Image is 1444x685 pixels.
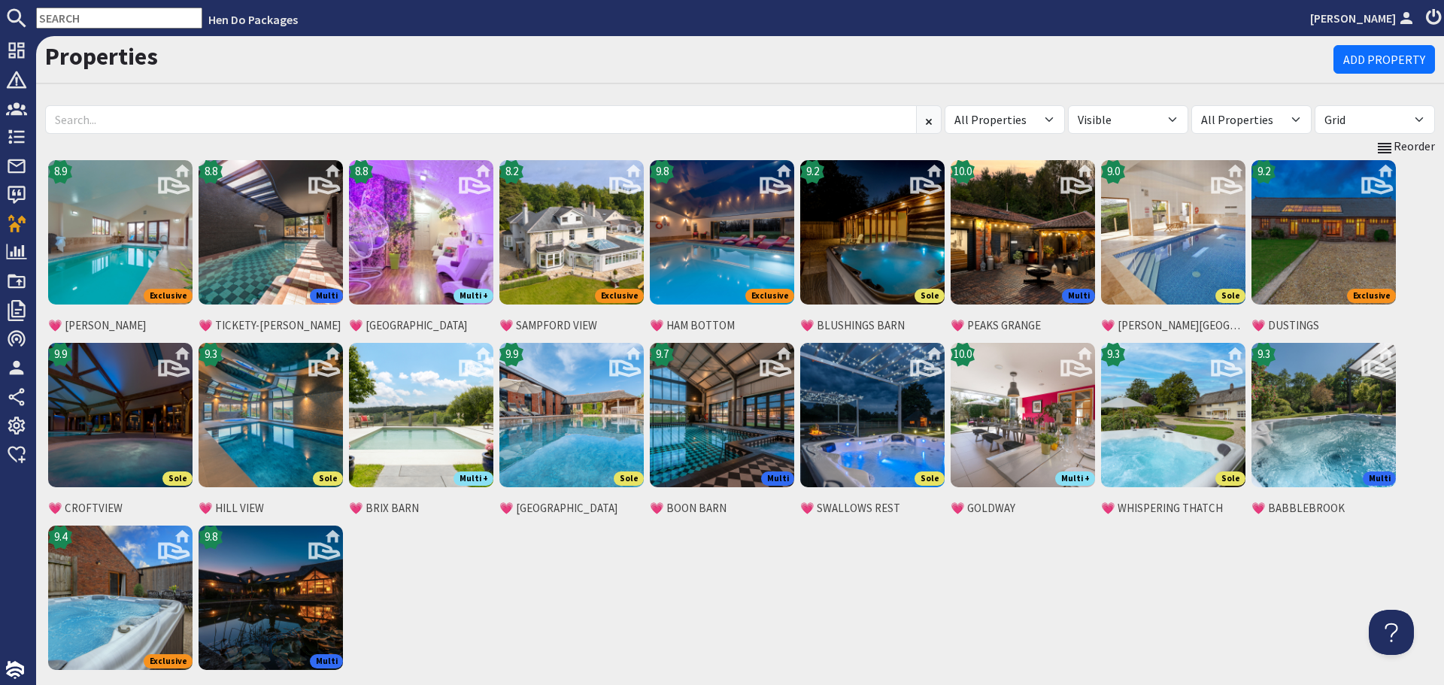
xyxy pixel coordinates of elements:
img: 💗 PEAKS GRANGE's icon [951,160,1095,305]
img: 💗 WHISPERING THATCH's icon [1101,343,1245,487]
span: Exclusive [1347,289,1396,303]
span: 8.2 [505,163,518,180]
span: 💗 BABBLEBROOK [1251,500,1396,517]
span: 9.4 [54,529,67,546]
a: Properties [45,41,158,71]
span: 9.3 [1107,346,1120,363]
input: Search... [45,105,917,134]
span: Sole [1215,471,1245,486]
a: 💗 PALOOZA TOWNHOUSE's icon8.8Multi +💗 [GEOGRAPHIC_DATA] [346,157,496,340]
img: 💗 HILL VIEW's icon [199,343,343,487]
span: Multi [1363,471,1396,486]
a: 💗 GOLDWAY's icon10.0Multi +💗 GOLDWAY [948,340,1098,523]
span: Multi + [454,289,493,303]
span: 💗 [GEOGRAPHIC_DATA] [499,500,644,517]
iframe: Toggle Customer Support [1369,610,1414,655]
span: 💗 SWALLOWS REST [800,500,945,517]
span: Multi [310,654,343,668]
input: SEARCH [36,8,202,29]
span: Multi [1062,289,1095,303]
a: 💗 BOON BARN's icon9.7Multi💗 BOON BARN [647,340,797,523]
a: 💗 SAMPFORD VIEW's icon8.2Exclusive💗 SAMPFORD VIEW [496,157,647,340]
span: 💗 [GEOGRAPHIC_DATA] [349,317,493,335]
span: 💗 PEAKS GRANGE [951,317,1095,335]
span: Multi [310,289,343,303]
span: 9.2 [1257,163,1270,180]
span: 10.0 [954,346,972,363]
span: Exclusive [144,654,193,668]
img: 💗 TICKETY-BOO's icon [199,160,343,305]
span: 💗 [PERSON_NAME] [48,317,193,335]
a: 💗 TICKETY-BOO's icon8.8Multi💗 TICKETY-[PERSON_NAME] [196,157,346,340]
span: Sole [313,471,343,486]
a: 💗 WHISPERING THATCH's icon9.3Sole💗 WHISPERING THATCH [1098,340,1248,523]
img: 💗 CROFTVIEW's icon [48,343,193,487]
a: Hen Do Packages [208,12,298,27]
span: Exclusive [144,289,193,303]
span: 9.3 [205,346,217,363]
span: 9.0 [1107,163,1120,180]
span: 9.9 [54,346,67,363]
a: 💗 SWALLOWS REST's iconSole💗 SWALLOWS REST [797,340,948,523]
span: 💗 BOON BARN [650,500,794,517]
a: Reorder [1376,137,1435,156]
span: 💗 DUSTINGS [1251,317,1396,335]
a: 💗 PEAKS GRANGE's icon10.0Multi💗 PEAKS GRANGE [948,157,1098,340]
span: Sole [614,471,644,486]
span: 9.8 [205,529,217,546]
span: 9.2 [806,163,819,180]
img: 💗 SAMPFORD VIEW's icon [499,160,644,305]
img: 💗 HOUSE ON THE HILL's icon [199,526,343,670]
span: 💗 TICKETY-[PERSON_NAME] [199,317,343,335]
span: Sole [915,289,945,303]
span: 💗 CROFTVIEW [48,500,193,517]
span: Sole [915,471,945,486]
span: 8.8 [355,163,368,180]
img: 💗 HAM BOTTOM's icon [650,160,794,305]
img: staytech_i_w-64f4e8e9ee0a9c174fd5317b4b171b261742d2d393467e5bdba4413f4f884c10.svg [6,661,24,679]
img: 💗 SWALLOWS REST's icon [800,343,945,487]
img: 💗 RIDGEVIEW's icon [499,343,644,487]
a: 💗 CROFTVIEW's icon9.9Sole💗 CROFTVIEW [45,340,196,523]
img: 💗 BOON BARN's icon [650,343,794,487]
img: 💗 BERRY HOUSE's icon [1101,160,1245,305]
span: 9.3 [1257,346,1270,363]
img: 💗 DUSTINGS's icon [1251,160,1396,305]
span: Multi + [454,471,493,486]
span: 8.9 [54,163,67,180]
span: 💗 BRIX BARN [349,500,493,517]
span: Sole [1215,289,1245,303]
span: 💗 HAM BOTTOM [650,317,794,335]
a: 💗 BRIX BARN's iconMulti +💗 BRIX BARN [346,340,496,523]
span: 💗 GOLDWAY [951,500,1095,517]
span: Exclusive [745,289,794,303]
span: Multi + [1055,471,1095,486]
a: 💗 DUSTINGS's icon9.2Exclusive💗 DUSTINGS [1248,157,1399,340]
a: 💗 BLUSHINGS BARN's icon9.2Sole💗 BLUSHINGS BARN [797,157,948,340]
span: 10.0 [954,163,972,180]
span: 9.9 [505,346,518,363]
span: 💗 SAMPFORD VIEW [499,317,644,335]
a: [PERSON_NAME] [1310,9,1417,27]
span: Multi [761,471,794,486]
a: 💗 RIDGEVIEW's icon9.9Sole💗 [GEOGRAPHIC_DATA] [496,340,647,523]
img: 💗 QUANTOCK BARNS's icon [48,526,193,670]
img: 💗 PALOOZA TOWNHOUSE's icon [349,160,493,305]
span: 💗 WHISPERING THATCH [1101,500,1245,517]
a: 💗 THORNCOMBE's icon8.9Exclusive💗 [PERSON_NAME] [45,157,196,340]
img: 💗 BLUSHINGS BARN's icon [800,160,945,305]
img: 💗 BABBLEBROOK's icon [1251,343,1396,487]
span: Exclusive [595,289,644,303]
span: 9.7 [656,346,669,363]
span: 💗 HILL VIEW [199,500,343,517]
img: 💗 THORNCOMBE's icon [48,160,193,305]
span: 💗 [PERSON_NAME][GEOGRAPHIC_DATA] [1101,317,1245,335]
span: 💗 BLUSHINGS BARN [800,317,945,335]
img: 💗 BRIX BARN's icon [349,343,493,487]
span: 8.8 [205,163,217,180]
span: 9.8 [656,163,669,180]
a: Add Property [1333,45,1435,74]
a: 💗 HILL VIEW's icon9.3Sole💗 HILL VIEW [196,340,346,523]
a: 💗 HAM BOTTOM's icon9.8Exclusive💗 HAM BOTTOM [647,157,797,340]
span: Sole [162,471,193,486]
